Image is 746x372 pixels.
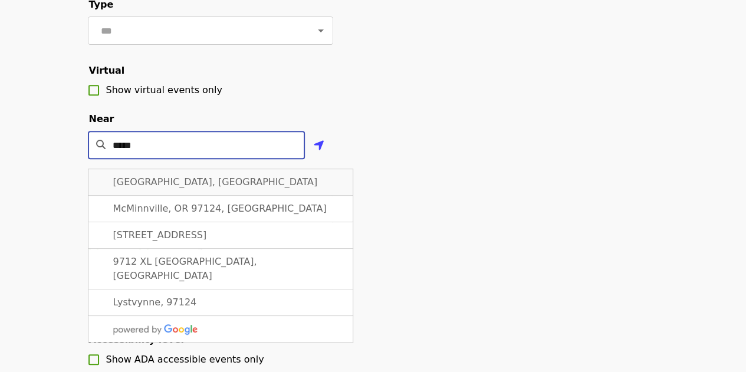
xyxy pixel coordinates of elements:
button: Open [313,22,329,39]
i: location-arrow icon [314,139,324,153]
img: Powered by Google [113,324,198,335]
i: search icon [96,139,106,150]
span: Show ADA accessible events only [106,354,264,365]
span: Lystvynne, 97124 [113,297,197,308]
span: Virtual [89,65,125,76]
button: Use my location [305,132,333,160]
input: Location [113,131,305,159]
span: [GEOGRAPHIC_DATA], [GEOGRAPHIC_DATA] [113,176,318,187]
span: Near [89,113,114,124]
span: 9712 XL [GEOGRAPHIC_DATA], [GEOGRAPHIC_DATA] [113,256,257,281]
span: McMinnville, OR 97124, [GEOGRAPHIC_DATA] [113,203,327,214]
span: Show virtual events only [106,84,222,96]
span: [STREET_ADDRESS] [113,229,207,241]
